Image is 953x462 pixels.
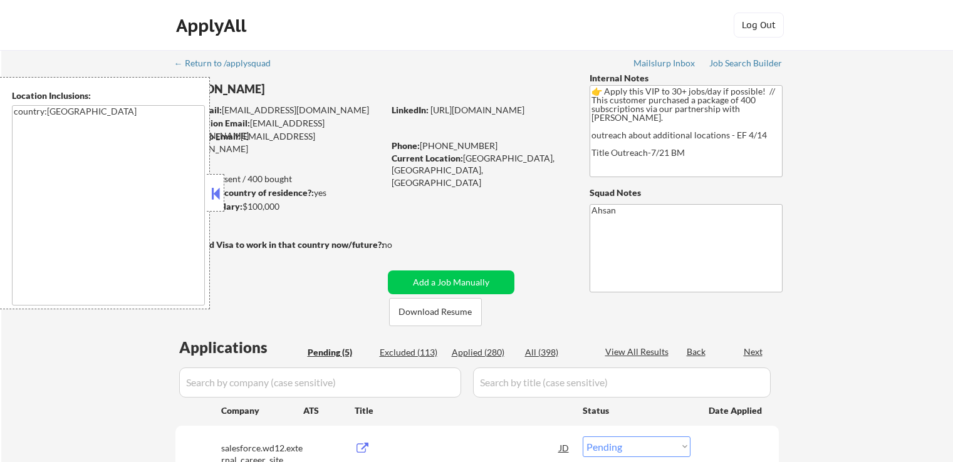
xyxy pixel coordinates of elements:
div: no [382,239,418,251]
div: [GEOGRAPHIC_DATA], [GEOGRAPHIC_DATA], [GEOGRAPHIC_DATA] [392,152,569,189]
input: Search by title (case sensitive) [473,367,771,398]
div: JD [558,436,571,459]
div: Applied (280) [452,346,514,359]
div: Status [583,399,690,421]
div: Back [687,346,707,358]
strong: Current Location: [392,153,463,163]
div: [EMAIL_ADDRESS][DOMAIN_NAME] [176,104,383,116]
div: Title [355,404,571,417]
div: All (398) [525,346,588,359]
a: ← Return to /applysquad [174,58,283,71]
div: yes [175,187,380,199]
button: Log Out [734,13,784,38]
div: [EMAIL_ADDRESS][DOMAIN_NAME] [175,130,383,155]
strong: Phone: [392,140,420,151]
div: [PERSON_NAME] [175,81,433,97]
input: Search by company (case sensitive) [179,367,461,398]
strong: Can work in country of residence?: [175,187,314,198]
div: [EMAIL_ADDRESS][DOMAIN_NAME] [176,117,383,141]
div: Next [744,346,764,358]
button: Download Resume [389,298,482,326]
div: ← Return to /applysquad [174,59,283,68]
div: ApplyAll [176,15,250,36]
div: 280 sent / 400 bought [175,173,383,185]
div: Applications [179,340,303,355]
div: [PHONE_NUMBER] [392,140,569,152]
div: Job Search Builder [709,59,783,68]
div: $100,000 [175,200,383,213]
div: Squad Notes [590,187,783,199]
div: Excluded (113) [380,346,442,359]
a: Mailslurp Inbox [633,58,696,71]
div: Location Inclusions: [12,90,205,102]
a: Job Search Builder [709,58,783,71]
div: ATS [303,404,355,417]
div: Company [221,404,303,417]
div: View All Results [605,346,672,358]
strong: LinkedIn: [392,105,429,115]
strong: Will need Visa to work in that country now/future?: [175,239,384,250]
div: Date Applied [709,404,764,417]
a: [URL][DOMAIN_NAME] [430,105,524,115]
button: Add a Job Manually [388,270,514,294]
div: Internal Notes [590,72,783,85]
div: Mailslurp Inbox [633,59,696,68]
div: Pending (5) [308,346,370,359]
